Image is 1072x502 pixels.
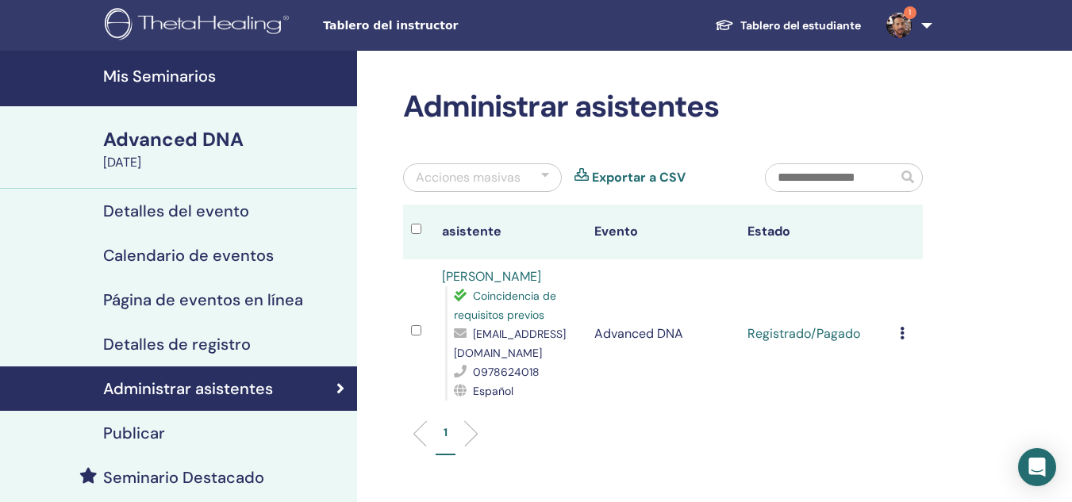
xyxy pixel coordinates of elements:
th: Estado [740,205,893,259]
h4: Detalles del evento [103,201,249,220]
h2: Administrar asistentes [403,89,923,125]
h4: Seminario Destacado [103,468,264,487]
h4: Administrar asistentes [103,379,273,398]
img: graduation-cap-white.svg [715,18,734,32]
img: default.jpg [886,13,912,38]
span: Coincidencia de requisitos previos [454,289,556,322]
h4: Publicar [103,423,165,443]
span: 0978624018 [473,365,540,379]
span: Tablero del instructor [323,17,561,34]
div: Advanced DNA [103,126,348,153]
h4: Mis Seminarios [103,67,348,86]
div: Acciones masivas [416,168,521,187]
th: Evento [586,205,740,259]
div: Open Intercom Messenger [1018,448,1056,486]
th: asistente [434,205,587,259]
h4: Calendario de eventos [103,246,274,265]
span: 1 [904,6,916,19]
a: Exportar a CSV [592,168,686,187]
h4: Detalles de registro [103,335,251,354]
td: Advanced DNA [586,259,740,408]
a: Tablero del estudiante [702,11,874,40]
span: Español [473,384,513,398]
a: Advanced DNA[DATE] [94,126,357,172]
div: [DATE] [103,153,348,172]
p: 1 [444,424,448,441]
a: [PERSON_NAME] [442,268,541,285]
span: [EMAIL_ADDRESS][DOMAIN_NAME] [454,327,566,360]
img: logo.png [105,8,294,44]
h4: Página de eventos en línea [103,290,303,309]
